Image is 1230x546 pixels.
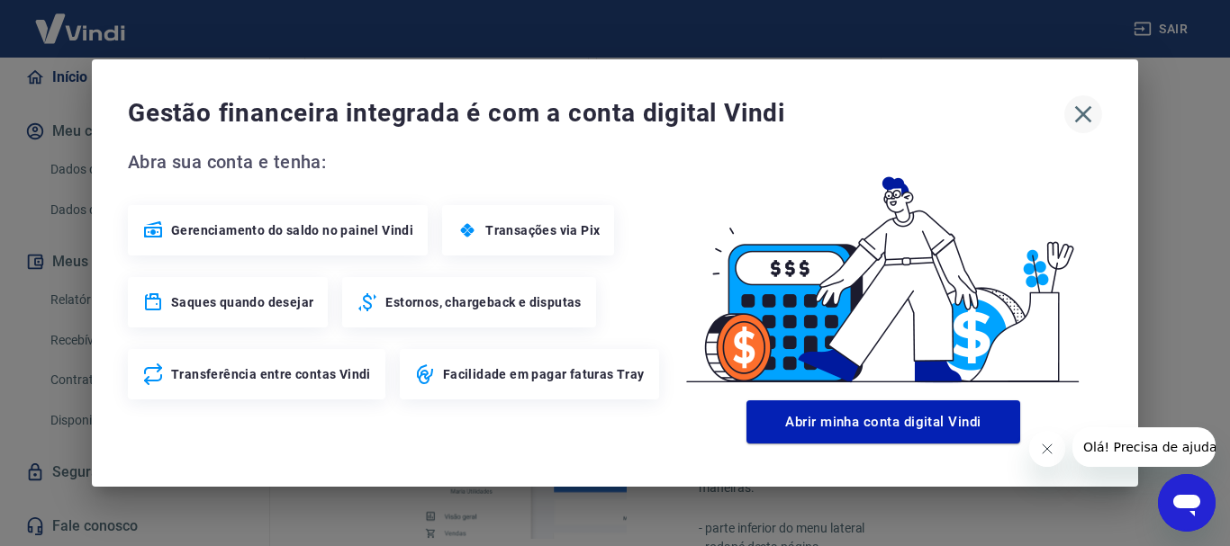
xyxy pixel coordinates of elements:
span: Transações via Pix [485,221,600,239]
button: Abrir minha conta digital Vindi [746,400,1020,443]
iframe: Fechar mensagem [1029,431,1065,467]
span: Gestão financeira integrada é com a conta digital Vindi [128,95,1064,131]
span: Transferência entre contas Vindi [171,365,371,383]
span: Abra sua conta e tenha: [128,148,665,176]
img: Good Billing [665,148,1102,393]
iframe: Botão para abrir a janela de mensagens [1158,474,1216,532]
span: Gerenciamento do saldo no painel Vindi [171,221,413,239]
span: Saques quando desejar [171,293,313,311]
iframe: Mensagem da empresa [1072,427,1216,467]
span: Facilidade em pagar faturas Tray [443,365,645,383]
span: Olá! Precisa de ajuda? [11,13,151,27]
span: Estornos, chargeback e disputas [385,293,581,311]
